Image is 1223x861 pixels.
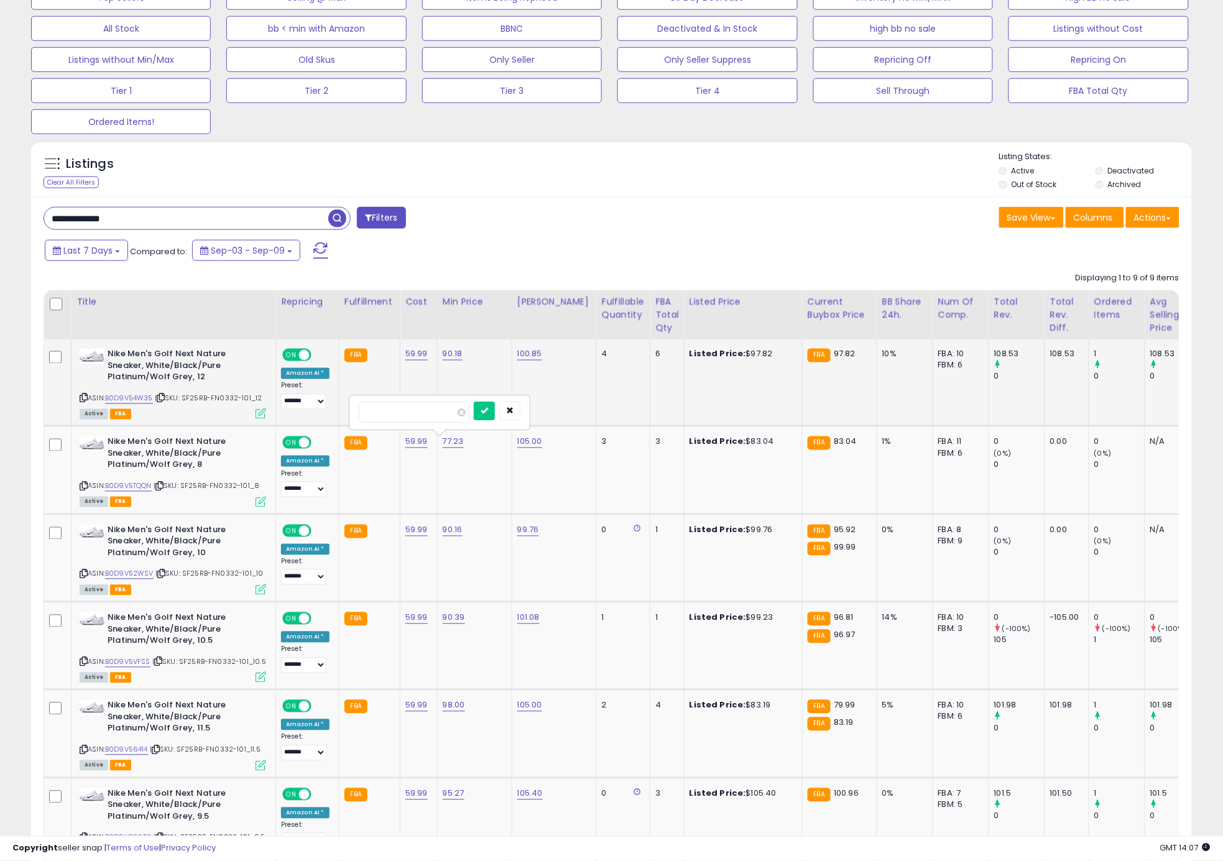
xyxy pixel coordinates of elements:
div: $97.82 [690,349,793,360]
div: Amazon AI * [281,544,330,555]
span: 96.97 [834,629,856,641]
div: Title [76,295,270,308]
small: (0%) [994,536,1012,546]
a: 59.99 [405,524,428,536]
span: OFF [310,350,330,361]
button: Listings without Cost [1008,16,1188,41]
a: 59.99 [405,436,428,448]
div: 1 [1094,788,1145,799]
img: 31LEYur+NUL._SL40_.jpg [80,700,104,716]
div: 101.50 [1050,788,1079,799]
div: Amazon AI * [281,719,330,730]
span: | SKU: SF25RB-FN0332-101_12 [155,394,262,403]
div: ASIN: [80,612,266,681]
span: FBA [110,760,131,771]
span: | SKU: SF25RB-FN0332-101_11.5 [150,745,261,755]
div: 10% [882,349,923,360]
div: Amazon AI * [281,632,330,643]
a: 99.76 [517,524,539,536]
small: FBA [808,436,831,450]
b: Listed Price: [690,612,746,624]
a: 90.16 [443,524,463,536]
b: Nike Men's Golf Next Nature Sneaker, White/Black/Pure Platinum/Wolf Grey, 11.5 [108,700,259,738]
div: Avg Selling Price [1150,295,1196,334]
img: 31LEYur+NUL._SL40_.jpg [80,525,104,540]
div: -105.00 [1050,612,1079,624]
span: ON [284,525,299,536]
a: Terms of Use [106,842,159,854]
button: Deactivated & In Stock [617,16,797,41]
div: 0 [1150,723,1201,734]
b: Nike Men's Golf Next Nature Sneaker, White/Black/Pure Platinum/Wolf Grey, 9.5 [108,788,259,826]
small: (0%) [1094,536,1112,546]
div: Num of Comp. [938,295,984,321]
a: 59.99 [405,699,428,712]
div: Amazon AI * [281,808,330,819]
div: Displaying 1 to 9 of 9 items [1076,272,1179,284]
div: 0 [994,436,1045,448]
a: 105.00 [517,436,542,448]
img: 31LEYur+NUL._SL40_.jpg [80,436,104,452]
div: $105.40 [690,788,793,799]
div: 0 [1150,612,1201,624]
div: 0 [994,459,1045,471]
a: 90.18 [443,348,463,361]
div: Cost [405,295,432,308]
span: Sep-03 - Sep-09 [211,244,285,257]
div: Listed Price [690,295,797,308]
div: Preset: [281,558,330,586]
a: 59.99 [405,612,428,624]
small: FBA [808,542,831,556]
button: Repricing Off [813,47,993,72]
div: 0 [994,547,1045,558]
button: high bb no sale [813,16,993,41]
button: Only Seller [422,47,602,72]
span: 100.96 [834,788,859,799]
span: 83.19 [834,717,854,729]
span: 79.99 [834,699,856,711]
div: 0.00 [1050,525,1079,536]
div: FBA: 10 [938,349,979,360]
div: 3 [655,436,675,448]
a: B0D9V54W35 [105,394,153,404]
button: Listings without Min/Max [31,47,211,72]
div: 5% [882,700,923,711]
a: Privacy Policy [161,842,216,854]
b: Nike Men's Golf Next Nature Sneaker, White/Black/Pure Platinum/Wolf Grey, 12 [108,349,259,387]
span: OFF [310,701,330,712]
small: FBA [344,349,367,362]
button: Sep-03 - Sep-09 [192,240,300,261]
div: 105 [1150,635,1201,646]
div: 0 [1094,547,1145,558]
small: FBA [808,630,831,643]
div: FBM: 6 [938,711,979,722]
small: FBA [808,349,831,362]
div: 0 [994,723,1045,734]
div: 1 [1094,635,1145,646]
b: Nike Men's Golf Next Nature Sneaker, White/Black/Pure Platinum/Wolf Grey, 8 [108,436,259,474]
div: Preset: [281,470,330,498]
button: FBA Total Qty [1008,78,1188,103]
span: | SKU: SF25RB-FN0332-101_8 [154,481,259,491]
div: 1% [882,436,923,448]
div: 101.5 [994,788,1045,799]
span: All listings currently available for purchase on Amazon [80,409,108,420]
div: Ordered Items [1094,295,1140,321]
small: (-100%) [1002,624,1031,634]
h5: Listings [66,155,114,173]
div: N/A [1150,436,1191,448]
div: 101.98 [994,700,1045,711]
div: ASIN: [80,349,266,418]
div: Preset: [281,821,330,849]
div: 101.98 [1150,700,1201,711]
div: FBA Total Qty [655,295,679,334]
button: Tier 1 [31,78,211,103]
span: 97.82 [834,348,856,360]
span: FBA [110,497,131,507]
span: 99.99 [834,541,856,553]
span: OFF [310,525,330,536]
span: FBA [110,673,131,683]
small: (0%) [994,449,1012,459]
div: 1 [602,612,640,624]
span: OFF [310,614,330,624]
